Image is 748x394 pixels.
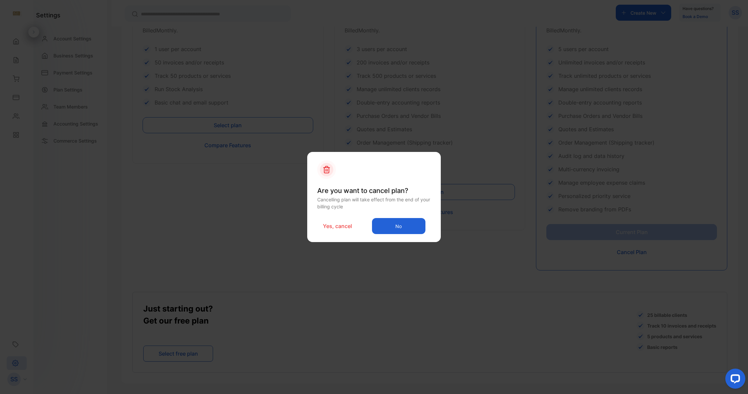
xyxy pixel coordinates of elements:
[317,186,431,196] p: Are you want to cancel plan?
[317,196,431,210] p: Cancelling plan will take effect from the end of your billing cycle
[720,366,748,394] iframe: LiveChat chat widget
[323,222,352,230] p: Yes, cancel
[372,218,425,234] button: No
